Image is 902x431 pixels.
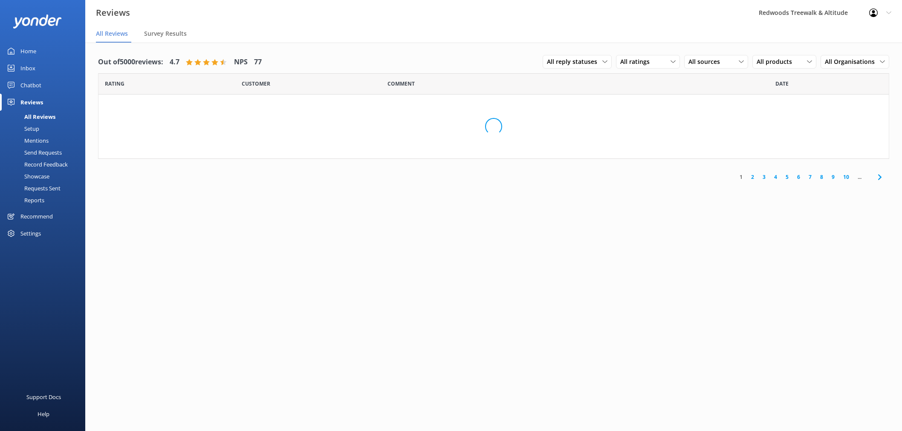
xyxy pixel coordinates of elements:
[688,57,725,66] span: All sources
[5,147,85,158] a: Send Requests
[825,57,880,66] span: All Organisations
[20,208,53,225] div: Recommend
[853,173,866,181] span: ...
[13,14,62,29] img: yonder-white-logo.png
[5,123,39,135] div: Setup
[5,182,85,194] a: Requests Sent
[5,170,85,182] a: Showcase
[98,57,163,68] h4: Out of 5000 reviews:
[170,57,179,68] h4: 4.7
[20,225,41,242] div: Settings
[5,123,85,135] a: Setup
[547,57,602,66] span: All reply statuses
[5,194,85,206] a: Reports
[775,80,789,88] span: Date
[5,194,44,206] div: Reports
[254,57,262,68] h4: 77
[5,158,68,170] div: Record Feedback
[144,29,187,38] span: Survey Results
[735,173,747,181] a: 1
[827,173,839,181] a: 9
[839,173,853,181] a: 10
[758,173,770,181] a: 3
[747,173,758,181] a: 2
[38,405,49,422] div: Help
[20,60,35,77] div: Inbox
[105,80,124,88] span: Date
[20,77,41,94] div: Chatbot
[781,173,793,181] a: 5
[242,80,270,88] span: Date
[770,173,781,181] a: 4
[96,29,128,38] span: All Reviews
[5,135,49,147] div: Mentions
[20,43,36,60] div: Home
[5,182,61,194] div: Requests Sent
[5,135,85,147] a: Mentions
[5,111,85,123] a: All Reviews
[234,57,248,68] h4: NPS
[793,173,804,181] a: 6
[5,147,62,158] div: Send Requests
[757,57,797,66] span: All products
[804,173,816,181] a: 7
[20,94,43,111] div: Reviews
[620,57,655,66] span: All ratings
[387,80,415,88] span: Question
[96,6,130,20] h3: Reviews
[5,170,49,182] div: Showcase
[5,158,85,170] a: Record Feedback
[5,111,55,123] div: All Reviews
[26,388,61,405] div: Support Docs
[816,173,827,181] a: 8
